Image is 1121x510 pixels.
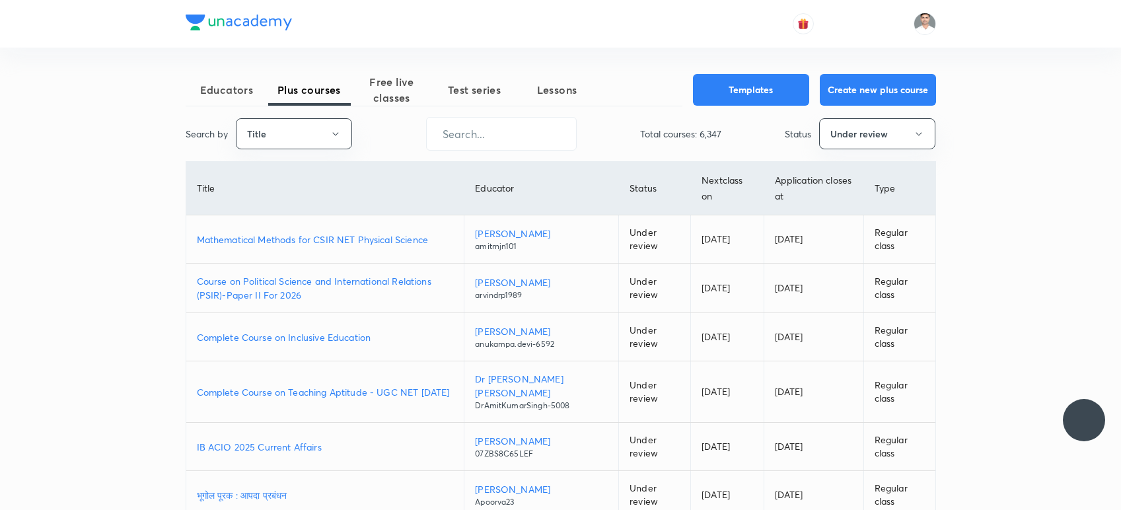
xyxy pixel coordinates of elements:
[186,15,292,34] a: Company Logo
[268,82,351,98] span: Plus courses
[619,215,691,264] td: Under review
[475,372,608,400] p: Dr [PERSON_NAME] [PERSON_NAME]
[197,274,454,302] a: Course on Political Science and International Relations (PSIR)-Paper II For 2026
[351,74,433,106] span: Free live classes
[764,162,863,215] th: Application closes at
[793,13,814,34] button: avatar
[475,448,608,460] p: 07ZBS8C65LEF
[475,482,608,508] a: [PERSON_NAME]Apoorva23
[691,313,764,361] td: [DATE]
[797,18,809,30] img: avatar
[186,162,464,215] th: Title
[197,233,454,246] a: Mathematical Methods for CSIR NET Physical Science
[764,423,863,471] td: [DATE]
[516,82,598,98] span: Lessons
[475,400,608,412] p: DrAmitKumarSingh-5008
[197,440,454,454] a: IB ACIO 2025 Current Affairs
[475,338,608,350] p: anukampa.devi-6592
[785,127,811,141] p: Status
[863,423,935,471] td: Regular class
[764,361,863,423] td: [DATE]
[764,215,863,264] td: [DATE]
[691,215,764,264] td: [DATE]
[863,264,935,313] td: Regular class
[1076,412,1092,428] img: ttu
[197,330,454,344] a: Complete Course on Inclusive Education
[863,162,935,215] th: Type
[236,118,352,149] button: Title
[186,82,268,98] span: Educators
[186,127,228,141] p: Search by
[433,82,516,98] span: Test series
[475,324,608,338] p: [PERSON_NAME]
[475,372,608,412] a: Dr [PERSON_NAME] [PERSON_NAME]DrAmitKumarSingh-5008
[691,423,764,471] td: [DATE]
[475,289,608,301] p: arvindrp1989
[186,15,292,30] img: Company Logo
[197,488,454,502] a: भूगोल पूरक : आपदा प्रबंधन
[820,74,936,106] button: Create new plus course
[475,434,608,460] a: [PERSON_NAME]07ZBS8C65LEF
[475,240,608,252] p: amitrnjn101
[475,275,608,289] p: [PERSON_NAME]
[475,227,608,252] a: [PERSON_NAME]amitrnjn101
[863,215,935,264] td: Regular class
[764,264,863,313] td: [DATE]
[475,324,608,350] a: [PERSON_NAME]anukampa.devi-6592
[619,361,691,423] td: Under review
[427,117,576,151] input: Search...
[475,434,608,448] p: [PERSON_NAME]
[764,313,863,361] td: [DATE]
[619,264,691,313] td: Under review
[691,361,764,423] td: [DATE]
[619,162,691,215] th: Status
[691,264,764,313] td: [DATE]
[475,275,608,301] a: [PERSON_NAME]arvindrp1989
[475,227,608,240] p: [PERSON_NAME]
[475,496,608,508] p: Apoorva23
[691,162,764,215] th: Next class on
[475,482,608,496] p: [PERSON_NAME]
[640,127,721,141] p: Total courses: 6,347
[863,361,935,423] td: Regular class
[464,162,619,215] th: Educator
[863,313,935,361] td: Regular class
[197,385,454,399] a: Complete Course on Teaching Aptitude - UGC NET [DATE]
[819,118,935,149] button: Under review
[914,13,936,35] img: Mant Lal
[619,313,691,361] td: Under review
[693,74,809,106] button: Templates
[619,423,691,471] td: Under review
